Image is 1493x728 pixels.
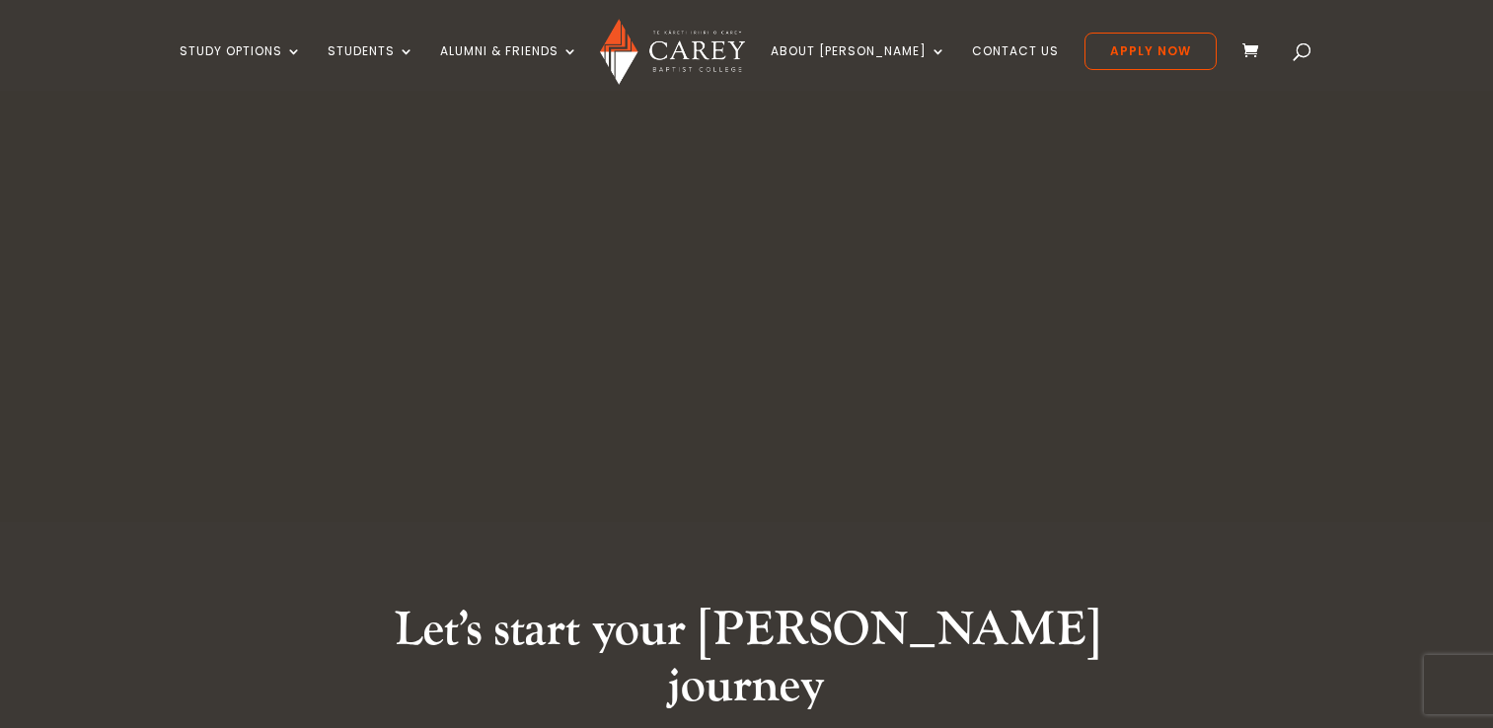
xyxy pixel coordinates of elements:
a: Alumni & Friends [440,44,578,91]
a: Contact Us [972,44,1059,91]
a: Study Options [180,44,302,91]
a: Students [328,44,414,91]
img: Carey Baptist College [600,19,745,85]
a: Apply Now [1084,33,1217,70]
a: About [PERSON_NAME] [771,44,946,91]
h2: Let’s start your [PERSON_NAME] journey [377,602,1117,725]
